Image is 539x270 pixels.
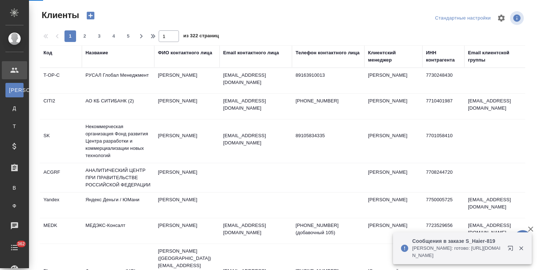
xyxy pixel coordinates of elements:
[82,9,99,22] button: Создать
[2,239,27,257] a: 362
[514,230,532,248] button: 🙏
[296,132,361,139] p: 89105834335
[422,218,464,244] td: 7723529656
[40,128,82,154] td: SK
[296,222,361,236] p: [PHONE_NUMBER] (добавочный 105)
[82,218,154,244] td: МЕДЭКС-Консалт
[368,49,419,64] div: Клиентский менеджер
[412,237,503,245] p: Сообщения в заказе S_Haier-819
[514,245,528,252] button: Закрыть
[464,193,530,218] td: [EMAIL_ADDRESS][DOMAIN_NAME]
[154,165,220,190] td: [PERSON_NAME]
[223,72,288,86] p: [EMAIL_ADDRESS][DOMAIN_NAME]
[154,94,220,119] td: [PERSON_NAME]
[426,49,461,64] div: ИНН контрагента
[40,68,82,93] td: T-OP-C
[93,33,105,40] span: 3
[364,193,422,218] td: [PERSON_NAME]
[422,193,464,218] td: 7750005725
[364,165,422,190] td: [PERSON_NAME]
[122,30,134,42] button: 5
[433,13,493,24] div: split button
[85,49,108,56] div: Название
[108,33,120,40] span: 4
[364,68,422,93] td: [PERSON_NAME]
[40,94,82,119] td: CITI2
[82,119,154,163] td: Некоммерческая организация Фонд развития Центра разработки и коммерциализации новых технологий
[422,68,464,93] td: 7730248430
[79,30,91,42] button: 2
[468,49,526,64] div: Email клиентской группы
[43,49,52,56] div: Код
[5,101,24,115] a: Д
[82,163,154,192] td: АНАЛИТИЧЕСКИЙ ЦЕНТР ПРИ ПРАВИТЕЛЬСТВЕ РОССИЙСКОЙ ФЕДЕРАЦИИ
[82,68,154,93] td: РУСАЛ Глобал Менеджмент
[422,94,464,119] td: 7710401987
[503,241,521,258] button: Открыть в новой вкладке
[9,87,20,94] span: [PERSON_NAME]
[364,94,422,119] td: [PERSON_NAME]
[296,97,361,105] p: [PHONE_NUMBER]
[364,128,422,154] td: [PERSON_NAME]
[93,30,105,42] button: 3
[5,181,24,195] a: В
[40,218,82,244] td: MEDK
[40,9,79,21] span: Клиенты
[82,193,154,218] td: Яндекс Деньги / ЮМани
[364,218,422,244] td: [PERSON_NAME]
[13,240,29,248] span: 362
[493,9,510,27] span: Настроить таблицу
[5,119,24,134] a: Т
[154,68,220,93] td: [PERSON_NAME]
[223,132,288,147] p: [EMAIL_ADDRESS][DOMAIN_NAME]
[9,123,20,130] span: Т
[79,33,91,40] span: 2
[9,184,20,191] span: В
[510,11,525,25] span: Посмотреть информацию
[464,218,530,244] td: [EMAIL_ADDRESS][DOMAIN_NAME]
[9,105,20,112] span: Д
[122,33,134,40] span: 5
[223,97,288,112] p: [EMAIL_ADDRESS][DOMAIN_NAME]
[5,83,24,97] a: [PERSON_NAME]
[223,222,288,236] p: [EMAIL_ADDRESS][DOMAIN_NAME]
[223,49,279,56] div: Email контактного лица
[82,94,154,119] td: АО КБ СИТИБАНК (2)
[154,128,220,154] td: [PERSON_NAME]
[40,193,82,218] td: Yandex
[296,49,360,56] div: Телефон контактного лица
[5,199,24,213] a: Ф
[183,31,219,42] span: из 322 страниц
[154,193,220,218] td: [PERSON_NAME]
[422,128,464,154] td: 7701058410
[158,49,212,56] div: ФИО контактного лица
[154,218,220,244] td: [PERSON_NAME]
[9,202,20,210] span: Ф
[296,72,361,79] p: 89163910013
[40,165,82,190] td: ACGRF
[412,245,503,259] p: [PERSON_NAME]: готово: [URL][DOMAIN_NAME]
[464,94,530,119] td: [EMAIL_ADDRESS][DOMAIN_NAME]
[422,165,464,190] td: 7708244720
[108,30,120,42] button: 4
